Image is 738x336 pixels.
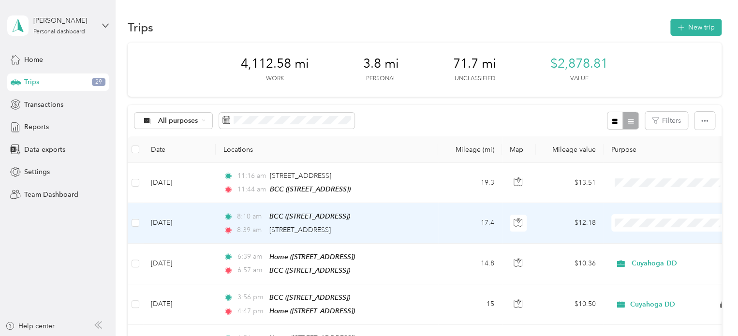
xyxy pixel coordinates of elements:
td: $10.50 [536,284,604,325]
span: 4,112.58 mi [241,56,309,72]
th: Mileage (mi) [438,136,502,163]
span: 71.7 mi [453,56,496,72]
button: New trip [670,19,722,36]
th: Mileage value [536,136,604,163]
span: 3:56 pm [237,292,265,303]
p: Work [266,74,284,83]
th: Date [143,136,216,163]
span: Data exports [24,145,65,155]
span: Home [24,55,43,65]
div: Personal dashboard [33,29,85,35]
span: 29 [92,78,105,87]
td: $13.51 [536,163,604,203]
p: Unclassified [455,74,495,83]
td: $12.18 [536,203,604,243]
div: [PERSON_NAME] [33,15,94,26]
p: Value [570,74,589,83]
span: 11:16 am [237,171,266,181]
span: Team Dashboard [24,190,78,200]
span: [STREET_ADDRESS] [269,226,331,234]
span: BCC ([STREET_ADDRESS]) [269,293,350,301]
span: 8:39 am [237,225,265,235]
span: $2,878.81 [550,56,608,72]
td: 14.8 [438,244,502,284]
span: 11:44 am [237,184,266,195]
span: BCC ([STREET_ADDRESS]) [269,212,350,220]
span: Reports [24,122,49,132]
td: 19.3 [438,163,502,203]
span: BCC ([STREET_ADDRESS]) [270,185,351,193]
td: [DATE] [143,203,216,243]
span: Home ([STREET_ADDRESS]) [269,307,355,315]
iframe: Everlance-gr Chat Button Frame [684,282,738,336]
span: 6:39 am [237,251,265,262]
span: 3.8 mi [363,56,399,72]
span: Cuyahoga DD [630,300,675,309]
span: Cuyahoga DD [632,258,720,269]
button: Filters [645,112,688,130]
h1: Trips [128,22,153,32]
span: 4:47 pm [237,306,265,317]
span: 6:57 am [237,265,265,276]
span: Transactions [24,100,63,110]
td: [DATE] [143,163,216,203]
td: $10.36 [536,244,604,284]
span: 8:10 am [237,211,265,222]
button: Help center [5,321,55,331]
span: Trips [24,77,39,87]
span: Home ([STREET_ADDRESS]) [269,253,355,261]
td: 15 [438,284,502,325]
span: All purposes [158,117,198,124]
span: Settings [24,167,50,177]
th: Map [502,136,536,163]
td: 17.4 [438,203,502,243]
p: Personal [366,74,396,83]
td: [DATE] [143,244,216,284]
th: Locations [216,136,438,163]
span: [STREET_ADDRESS] [270,172,331,180]
td: [DATE] [143,284,216,325]
span: BCC ([STREET_ADDRESS]) [269,266,350,274]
